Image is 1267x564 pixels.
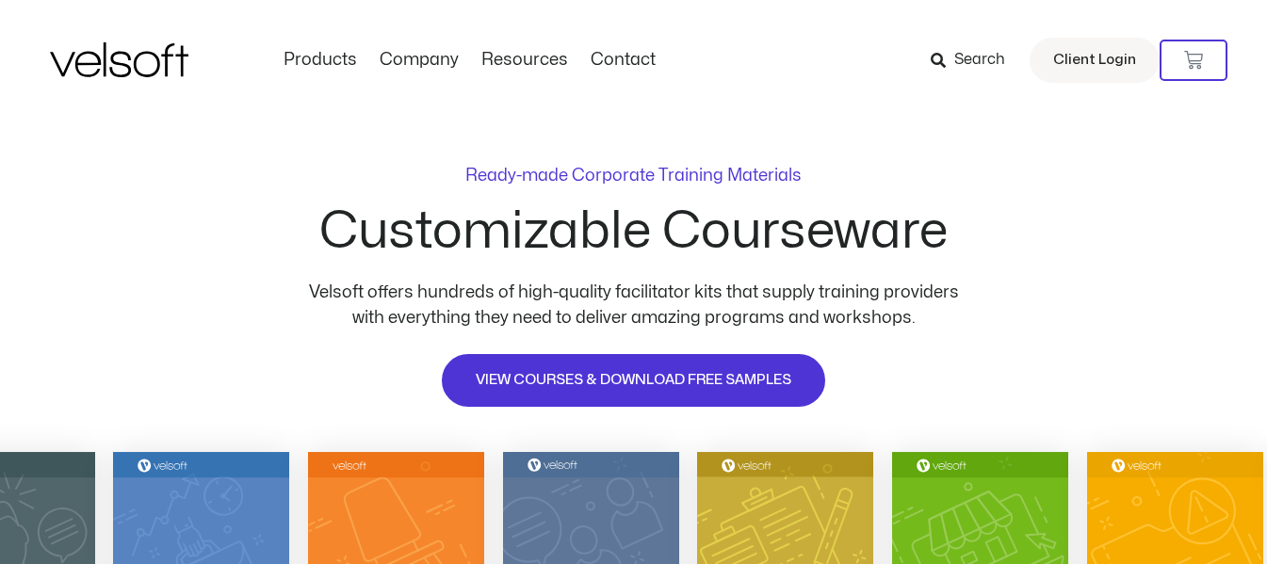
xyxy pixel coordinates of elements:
[470,50,579,71] a: ResourcesMenu Toggle
[954,48,1005,73] span: Search
[50,42,188,77] img: Velsoft Training Materials
[579,50,667,71] a: ContactMenu Toggle
[1030,38,1160,83] a: Client Login
[1053,48,1136,73] span: Client Login
[465,168,802,185] p: Ready-made Corporate Training Materials
[272,50,667,71] nav: Menu
[319,206,948,257] h2: Customizable Courseware
[295,280,973,330] p: Velsoft offers hundreds of high-quality facilitator kits that supply training providers with ever...
[368,50,470,71] a: CompanyMenu Toggle
[272,50,368,71] a: ProductsMenu Toggle
[931,44,1018,76] a: Search
[476,369,791,392] span: VIEW COURSES & DOWNLOAD FREE SAMPLES
[440,352,827,409] a: VIEW COURSES & DOWNLOAD FREE SAMPLES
